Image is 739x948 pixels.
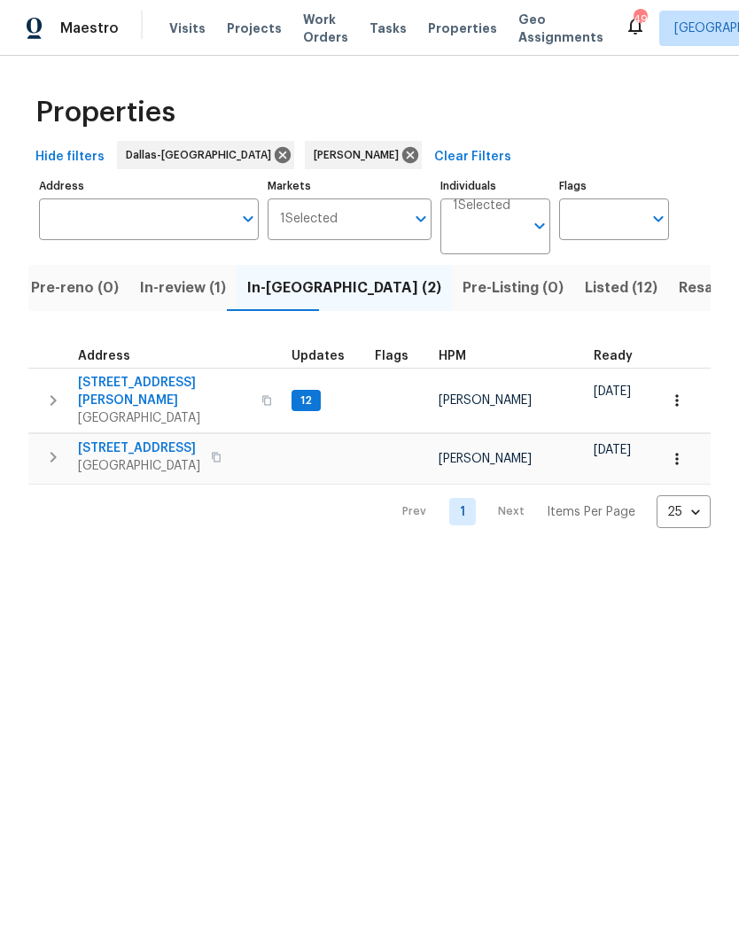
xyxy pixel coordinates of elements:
div: 25 [657,489,711,535]
button: Open [646,206,671,231]
span: [PERSON_NAME] [314,146,406,164]
span: Work Orders [303,11,348,46]
span: [PERSON_NAME] [439,453,532,465]
span: HPM [439,350,466,362]
span: Ready [594,350,633,362]
span: Maestro [60,19,119,37]
span: Pre-reno (0) [31,276,119,300]
span: In-review (1) [140,276,226,300]
span: [GEOGRAPHIC_DATA] [78,457,200,475]
span: 1 Selected [280,212,338,227]
button: Open [236,206,261,231]
span: [STREET_ADDRESS][PERSON_NAME] [78,374,251,409]
span: Listed (12) [585,276,657,300]
div: [PERSON_NAME] [305,141,422,169]
span: Flags [375,350,408,362]
span: Address [78,350,130,362]
nav: Pagination Navigation [385,495,711,528]
span: Hide filters [35,146,105,168]
p: Items Per Page [547,503,635,521]
span: Properties [35,104,175,121]
span: [PERSON_NAME] [439,394,532,407]
a: Goto page 1 [449,498,476,525]
span: Clear Filters [434,146,511,168]
label: Markets [268,181,432,191]
span: In-[GEOGRAPHIC_DATA] (2) [247,276,441,300]
span: [DATE] [594,385,631,398]
span: [DATE] [594,444,631,456]
button: Open [408,206,433,231]
label: Flags [559,181,669,191]
button: Clear Filters [427,141,518,174]
span: 12 [293,393,319,408]
span: Geo Assignments [518,11,603,46]
button: Open [527,214,552,238]
button: Hide filters [28,141,112,174]
label: Address [39,181,259,191]
span: Dallas-[GEOGRAPHIC_DATA] [126,146,278,164]
span: [GEOGRAPHIC_DATA] [78,409,251,427]
span: Properties [428,19,497,37]
div: 49 [634,11,646,28]
span: Projects [227,19,282,37]
span: Pre-Listing (0) [463,276,564,300]
div: Dallas-[GEOGRAPHIC_DATA] [117,141,294,169]
span: Updates [292,350,345,362]
span: [STREET_ADDRESS] [78,439,200,457]
div: Earliest renovation start date (first business day after COE or Checkout) [594,350,649,362]
span: 1 Selected [453,198,510,214]
label: Individuals [440,181,550,191]
span: Visits [169,19,206,37]
span: Tasks [369,22,407,35]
